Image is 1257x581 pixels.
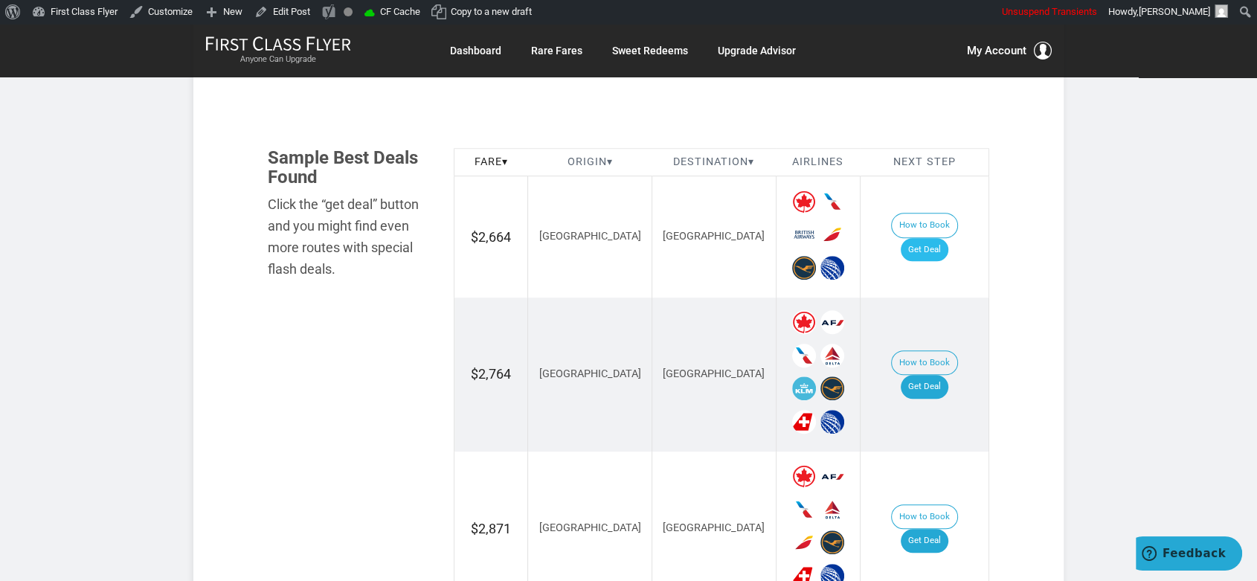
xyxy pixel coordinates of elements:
img: First Class Flyer [205,36,351,51]
th: Destination [652,148,776,176]
span: [GEOGRAPHIC_DATA] [539,230,640,243]
span: Delta Airlines [820,498,844,521]
span: American Airlines [792,344,816,367]
span: Unsuspend Transients [1002,6,1097,17]
span: United [820,410,844,434]
span: Lufthansa [820,376,844,400]
a: Get Deal [901,375,948,399]
span: Swiss [792,410,816,434]
h3: Sample Best Deals Found [268,148,431,187]
th: Origin [528,148,652,176]
a: First Class FlyerAnyone Can Upgrade [205,36,351,65]
span: My Account [967,42,1026,60]
span: ▾ [748,155,754,168]
button: My Account [967,42,1052,60]
span: KLM [792,376,816,400]
span: [GEOGRAPHIC_DATA] [663,521,765,534]
span: [GEOGRAPHIC_DATA] [663,367,765,380]
span: Iberia [792,530,816,554]
span: American Airlines [820,190,844,214]
span: ▾ [502,155,508,168]
span: Air France [820,464,844,488]
span: Air France [820,310,844,334]
a: Rare Fares [531,37,582,64]
a: Get Deal [901,529,948,553]
span: $2,764 [471,366,511,382]
a: Dashboard [450,37,501,64]
span: [GEOGRAPHIC_DATA] [663,230,765,243]
span: United [820,256,844,280]
span: [PERSON_NAME] [1139,6,1210,17]
button: How to Book [891,504,958,530]
span: Air Canada [792,464,816,488]
button: How to Book [891,213,958,238]
span: $2,871 [471,521,511,536]
span: [GEOGRAPHIC_DATA] [539,521,640,534]
a: Get Deal [901,238,948,262]
button: How to Book [891,350,958,376]
span: Lufthansa [792,256,816,280]
span: American Airlines [792,498,816,521]
th: Next Step [860,148,988,176]
span: British Airways [792,222,816,246]
div: Click the “get deal” button and you might find even more routes with special flash deals. [268,194,431,280]
span: [GEOGRAPHIC_DATA] [539,367,640,380]
span: Iberia [820,222,844,246]
iframe: Opens a widget where you can find more information [1136,536,1242,574]
a: Upgrade Advisor [718,37,796,64]
th: Fare [454,148,528,176]
span: Air Canada [792,190,816,214]
span: Air Canada [792,310,816,334]
th: Airlines [776,148,860,176]
span: Lufthansa [820,530,844,554]
span: ▾ [606,155,612,168]
a: Sweet Redeems [612,37,688,64]
span: $2,664 [471,229,511,245]
small: Anyone Can Upgrade [205,54,351,65]
span: Delta Airlines [820,344,844,367]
